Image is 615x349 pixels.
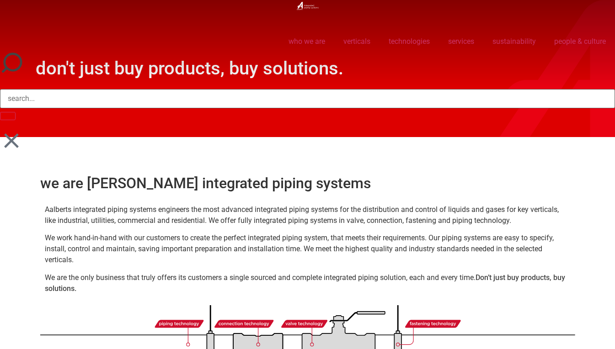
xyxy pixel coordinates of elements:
[40,176,575,190] h2: we are [PERSON_NAME] integrated piping systems
[45,273,565,293] strong: Don’t just buy products, buy solutions.
[334,31,380,52] a: verticals
[45,272,571,294] p: We are the only business that truly offers its customers a single sourced and complete integrated...
[483,31,545,52] a: sustainability
[545,31,615,52] a: people & culture
[380,31,439,52] a: technologies
[45,204,571,226] p: Aalberts integrated piping systems engineers the most advanced integrated piping systems for the ...
[45,233,571,265] p: We work hand-in-hand with our customers to create the perfect integrated piping system, that meet...
[279,31,334,52] a: who we are
[439,31,483,52] a: services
